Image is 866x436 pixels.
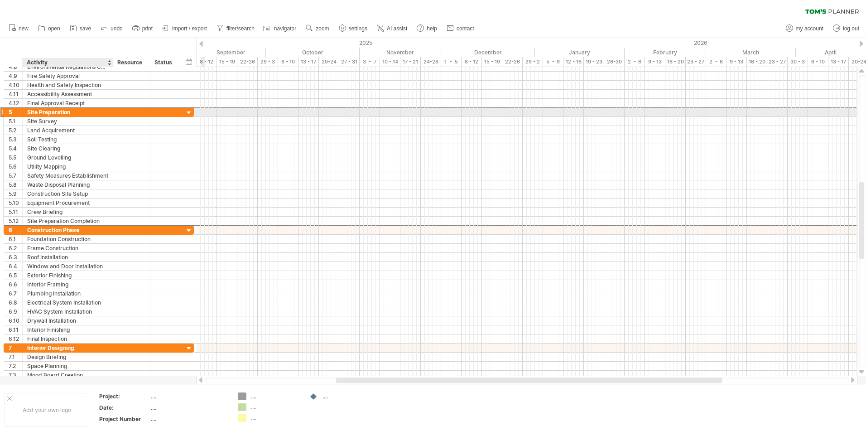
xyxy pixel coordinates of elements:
[645,57,665,67] div: 9 - 13
[523,57,543,67] div: 29 - 2
[9,307,22,316] div: 6.9
[9,271,22,280] div: 6.5
[726,57,747,67] div: 9 - 13
[27,226,108,234] div: Construction Phase
[27,371,108,379] div: Mood Board Creation
[303,23,332,34] a: zoom
[9,353,22,361] div: 7.1
[197,57,217,67] div: 8 - 12
[151,392,227,400] div: ....
[27,362,108,370] div: Space Planning
[604,57,625,67] div: 26-30
[27,171,108,180] div: Safety Measures Establishment
[251,392,300,400] div: ....
[831,23,862,34] a: log out
[27,117,108,126] div: Site Survey
[9,235,22,243] div: 6.1
[9,289,22,298] div: 6.7
[9,126,22,135] div: 5.2
[686,57,706,67] div: 23 - 27
[339,57,360,67] div: 27 - 31
[6,23,31,34] a: new
[9,144,22,153] div: 5.4
[535,48,625,57] div: January 2026
[9,108,22,116] div: 5
[27,289,108,298] div: Plumbing Installation
[482,57,502,67] div: 15 - 19
[99,404,149,412] div: Date:
[251,414,300,422] div: ....
[19,25,29,32] span: new
[502,57,523,67] div: 22-26
[9,316,22,325] div: 6.10
[226,25,255,32] span: filter/search
[80,25,91,32] span: save
[262,23,299,34] a: navigator
[251,403,300,411] div: ....
[9,199,22,207] div: 5.10
[27,325,108,334] div: Interior Finishing
[441,48,535,57] div: December 2025
[360,57,380,67] div: 3 - 7
[387,25,407,32] span: AI assist
[27,108,108,116] div: Site Preparation
[130,23,155,34] a: print
[584,57,604,67] div: 19 - 23
[214,23,257,34] a: filter/search
[414,23,440,34] a: help
[266,48,360,57] div: October 2025
[142,25,153,32] span: print
[99,415,149,423] div: Project Number
[27,153,108,162] div: Ground Levelling
[278,57,298,67] div: 6 - 10
[151,404,227,412] div: ....
[111,25,123,32] span: undo
[9,117,22,126] div: 5.1
[380,57,400,67] div: 10 - 14
[796,25,823,32] span: my account
[151,415,227,423] div: ....
[843,25,859,32] span: log out
[9,180,22,189] div: 5.8
[441,57,462,67] div: 1 - 5
[27,307,108,316] div: HVAC System Installation
[99,392,149,400] div: Project:
[298,57,319,67] div: 13 - 17
[9,226,22,234] div: 6
[27,58,108,67] div: Activity
[706,48,796,57] div: March 2026
[9,371,22,379] div: 7.3
[421,57,441,67] div: 24-28
[36,23,63,34] a: open
[9,217,22,225] div: 5.12
[98,23,125,34] a: undo
[808,57,828,67] div: 6 - 10
[9,189,22,198] div: 5.9
[563,57,584,67] div: 12 - 16
[316,25,329,32] span: zoom
[27,298,108,307] div: Electrical System Installation
[337,23,370,34] a: settings
[828,57,849,67] div: 13 - 17
[27,253,108,262] div: Roof Installation
[543,57,563,67] div: 5 - 9
[5,393,89,427] div: Add your own logo
[48,25,60,32] span: open
[625,57,645,67] div: 2 - 6
[9,208,22,216] div: 5.11
[706,57,726,67] div: 2 - 6
[27,280,108,289] div: Interior Framing
[27,144,108,153] div: Site Clearing
[462,57,482,67] div: 8 - 12
[27,208,108,216] div: Crew Briefing
[237,57,258,67] div: 22-26
[27,334,108,343] div: Final Inspection
[9,344,22,352] div: 7
[625,48,706,57] div: February 2026
[27,72,108,80] div: Fire Safety Approval
[9,99,22,107] div: 4.12
[322,392,372,400] div: ....
[67,23,94,34] a: save
[274,25,296,32] span: navigator
[427,25,437,32] span: help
